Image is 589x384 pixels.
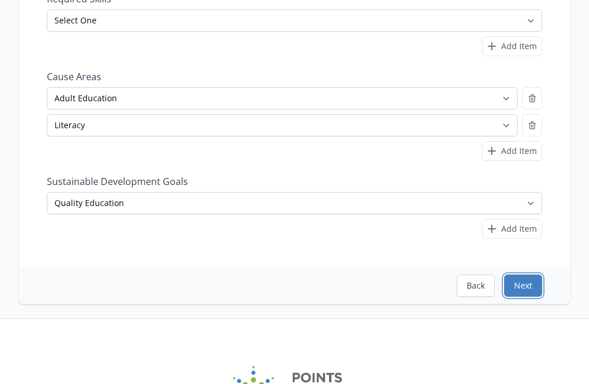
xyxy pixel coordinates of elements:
button: Add Item [482,141,542,161]
button: Add Item [482,219,542,239]
button: Back [457,275,495,297]
label: Sustainable Development Goals [47,176,542,187]
span: Add Item [501,145,537,157]
button: Next [504,275,542,297]
button: Add Item [482,36,542,56]
span: Add Item [501,223,537,235]
label: Cause Areas [47,71,542,83]
span: Add Item [501,40,537,52]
